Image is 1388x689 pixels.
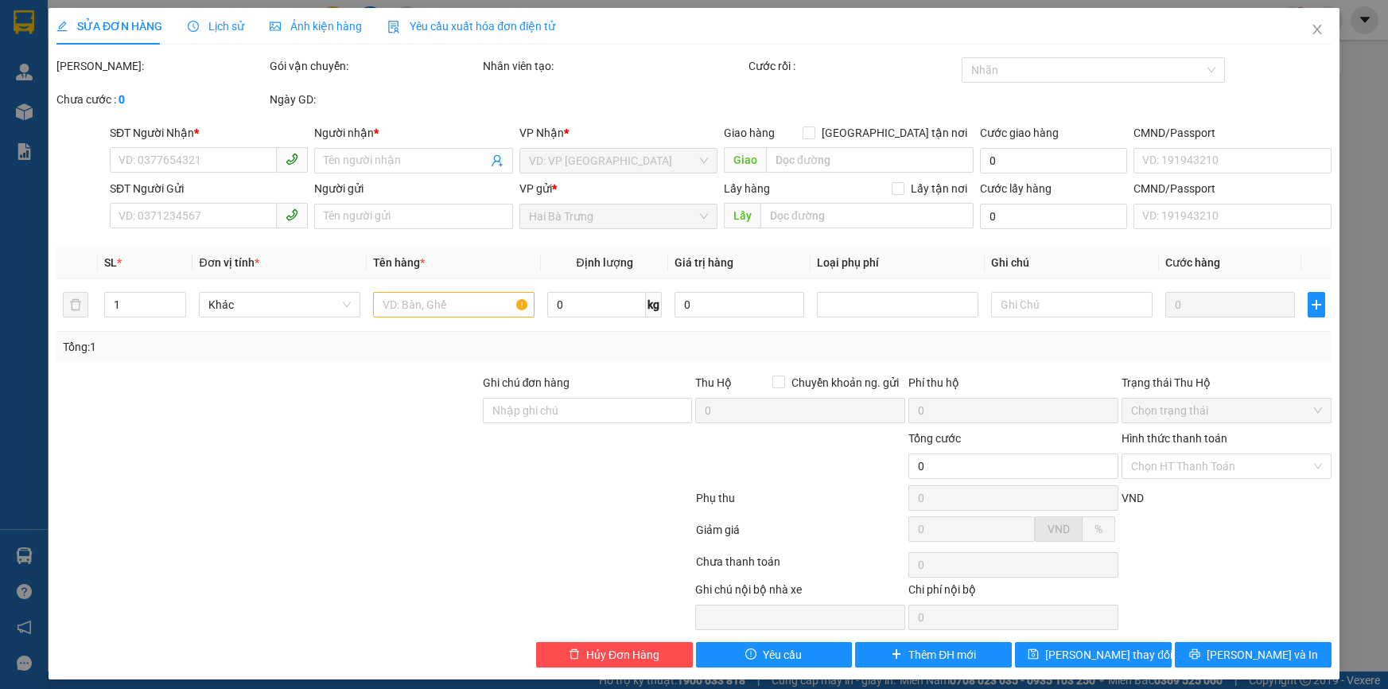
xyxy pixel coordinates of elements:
div: Cước rồi : [748,57,958,75]
div: Phí thu hộ [908,374,1118,398]
button: plus [1308,292,1325,317]
input: 0 [1165,292,1295,317]
span: Đơn vị tính [199,256,259,269]
div: Nhân viên tạo: [483,57,746,75]
div: Ghi chú nội bộ nhà xe [695,581,905,605]
input: Dọc đường [766,147,974,173]
div: Tổng: 1 [63,338,536,356]
input: Ghi Chú [991,292,1153,317]
div: [PERSON_NAME]: [56,57,266,75]
span: phone [286,153,298,165]
label: Ghi chú đơn hàng [483,376,570,389]
div: Người nhận [314,124,512,142]
div: Trạng thái Thu Hộ [1122,374,1332,391]
span: Yêu cầu xuất hóa đơn điện tử [387,20,555,33]
span: Tên hàng [373,256,425,269]
span: Hủy Đơn Hàng [586,646,659,664]
input: VD: Bàn, Ghế [373,292,535,317]
span: Cước hàng [1165,256,1220,269]
div: SĐT Người Gửi [110,180,308,197]
span: clock-circle [188,21,199,32]
span: Chọn trạng thái [1131,399,1322,422]
span: exclamation-circle [745,648,756,661]
div: Chưa thanh toán [694,553,908,581]
span: Tổng cước [908,432,961,445]
button: plusThêm ĐH mới [855,642,1012,668]
span: plus [891,648,902,661]
span: close [1311,23,1324,36]
span: printer [1189,648,1200,661]
div: Ngày GD: [270,91,480,108]
label: Hình thức thanh toán [1122,432,1227,445]
span: % [1094,523,1102,535]
div: Giảm giá [694,521,908,549]
div: Phụ thu [694,489,908,517]
span: Khác [208,293,351,317]
span: [GEOGRAPHIC_DATA] tận nơi [815,124,974,142]
button: printer[PERSON_NAME] và In [1175,642,1332,668]
span: Lấy tận nơi [904,180,974,197]
span: kg [646,292,662,317]
span: Thu Hộ [695,376,732,389]
span: plus [1308,298,1324,311]
div: Gói vận chuyển: [270,57,480,75]
span: Hai Bà Trưng [529,204,708,228]
input: Dọc đường [760,203,974,228]
button: delete [63,292,88,317]
span: Thêm ĐH mới [908,646,976,664]
div: CMND/Passport [1133,180,1332,197]
span: VND [1122,492,1144,504]
button: save[PERSON_NAME] thay đổi [1015,642,1172,668]
div: Chi phí nội bộ [908,581,1118,605]
div: SĐT Người Nhận [110,124,308,142]
span: picture [270,21,281,32]
span: [PERSON_NAME] và In [1207,646,1318,664]
span: save [1028,648,1039,661]
div: Chưa cước : [56,91,266,108]
label: Cước giao hàng [980,127,1059,139]
span: SỬA ĐƠN HÀNG [56,20,162,33]
input: Cước giao hàng [980,148,1127,173]
label: Cước lấy hàng [980,182,1052,195]
th: Loại phụ phí [811,247,985,278]
span: Giao [724,147,766,173]
span: Lấy hàng [724,182,770,195]
span: Định lượng [576,256,632,269]
th: Ghi chú [985,247,1159,278]
span: Ảnh kiện hàng [270,20,362,33]
span: Chuyển khoản ng. gửi [785,374,905,391]
span: user-add [491,154,503,167]
button: deleteHủy Đơn Hàng [536,642,693,668]
button: exclamation-circleYêu cầu [696,642,853,668]
input: Ghi chú đơn hàng [483,398,693,423]
span: delete [569,648,580,661]
div: Người gửi [314,180,512,197]
div: CMND/Passport [1133,124,1332,142]
button: Close [1295,8,1339,53]
span: [PERSON_NAME] thay đổi [1045,646,1172,664]
input: Cước lấy hàng [980,204,1127,229]
img: icon [387,21,400,33]
span: Yêu cầu [763,646,802,664]
span: phone [286,208,298,221]
div: VP gửi [519,180,717,197]
span: VP Nhận [519,127,564,139]
span: Giao hàng [724,127,775,139]
span: SL [104,256,117,269]
b: 0 [119,93,125,106]
span: VND [1048,523,1070,535]
span: Lịch sử [188,20,244,33]
span: Lấy [724,203,760,228]
span: edit [56,21,68,32]
span: Giá trị hàng [675,256,733,269]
